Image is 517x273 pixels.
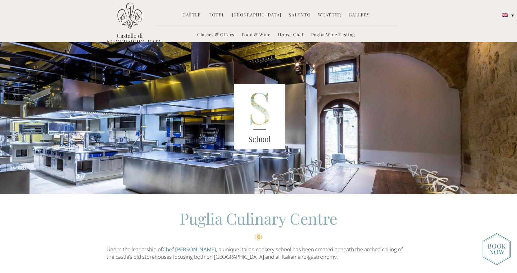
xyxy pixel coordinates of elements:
[278,32,304,39] a: House Chef
[107,33,153,45] a: Castello di [GEOGRAPHIC_DATA]
[349,12,370,19] a: Gallery
[289,12,311,19] a: Salento
[242,32,270,39] a: Food & Wine
[483,233,511,265] img: new-booknow.png
[107,246,411,261] p: Under the leadership of , a unique Italian cookery school has been created beneath the arched cei...
[107,208,411,240] h2: Puglia Culinary Centre
[502,13,508,17] img: English
[234,84,285,149] img: S_Lett_green.png
[117,2,142,29] img: Castello di Ugento
[232,12,281,19] a: [GEOGRAPHIC_DATA]
[197,32,234,39] a: Classes & Offers
[318,12,341,19] a: Weather
[311,32,355,39] a: Puglia Wine Tasting
[208,12,224,19] a: Hotel
[234,134,285,145] h3: School
[183,12,201,19] a: Castle
[162,246,216,253] a: Chef [PERSON_NAME]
